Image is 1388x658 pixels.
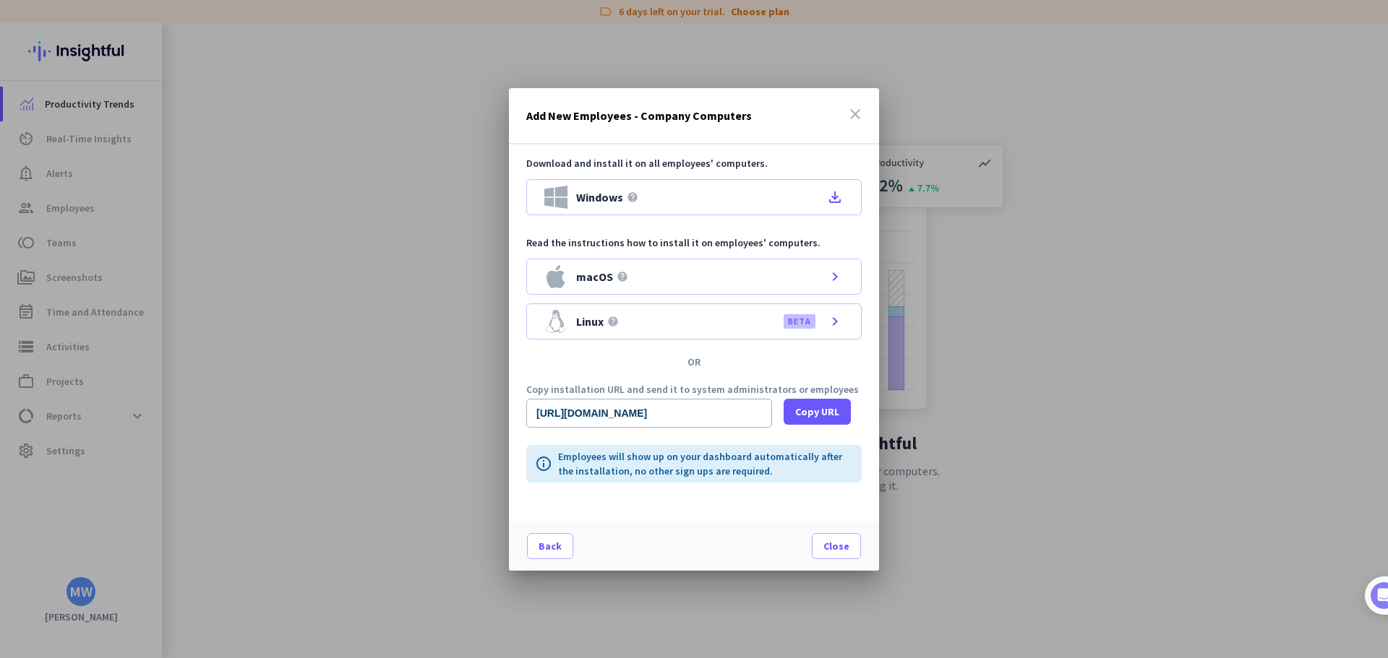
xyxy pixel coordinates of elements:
[509,357,879,367] div: OR
[607,316,619,327] i: help
[627,191,638,203] i: help
[544,310,567,333] img: Linux
[576,191,623,203] span: Windows
[526,110,752,121] h3: Add New Employees - Company Computers
[826,313,844,330] i: chevron_right
[826,268,844,285] i: chevron_right
[788,316,811,327] label: BETA
[526,399,772,428] input: Public download URL
[526,156,862,170] p: Download and install it on all employees' computers.
[558,449,853,478] p: Employees will show up on your dashboard automatically after the installation, no other sign ups ...
[539,539,562,553] span: Back
[576,271,613,282] span: macOS
[544,265,567,288] img: macOS
[535,455,552,472] i: info
[576,316,604,327] span: Linux
[784,399,851,425] button: Copy URL
[617,271,628,282] i: help
[544,186,567,209] img: Windows
[527,533,573,559] button: Back
[795,404,839,419] span: Copy URL
[847,105,864,123] i: close
[526,235,862,250] p: Read the instructions how to install it on employees' computers.
[823,539,849,553] span: Close
[826,189,844,206] i: file_download
[526,384,862,394] p: Copy installation URL and send it to system administrators or employees
[812,533,861,559] button: Close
